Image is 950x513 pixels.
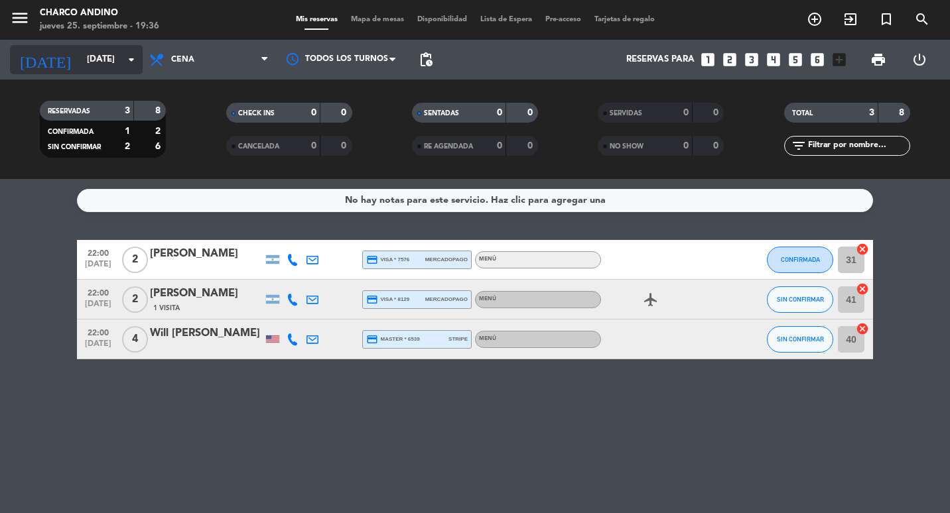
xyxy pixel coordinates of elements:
[781,256,820,263] span: CONFIRMADA
[792,110,813,117] span: TOTAL
[807,139,910,153] input: Filtrar por nombre...
[125,142,130,151] strong: 2
[767,247,833,273] button: CONFIRMADA
[767,286,833,313] button: SIN CONFIRMAR
[683,108,689,117] strong: 0
[721,51,738,68] i: looks_two
[699,51,716,68] i: looks_one
[497,108,502,117] strong: 0
[40,7,159,20] div: Charco Andino
[366,333,420,345] span: master * 6539
[123,52,139,68] i: arrow_drop_down
[856,282,869,296] i: cancel
[171,55,194,64] span: Cena
[125,106,130,115] strong: 3
[411,16,474,23] span: Disponibilidad
[777,296,824,303] span: SIN CONFIRMAR
[10,45,80,74] i: [DATE]
[122,247,148,273] span: 2
[366,254,409,266] span: visa * 7576
[878,11,894,27] i: turned_in_not
[777,335,824,343] span: SIN CONFIRMAR
[345,193,606,208] div: No hay notas para este servicio. Haz clic para agregar una
[527,108,535,117] strong: 0
[150,245,263,262] div: [PERSON_NAME]
[765,51,782,68] i: looks_4
[713,141,721,150] strong: 0
[48,144,101,150] span: SIN CONFIRMAR
[767,326,833,353] button: SIN CONFIRMAR
[474,16,539,23] span: Lista de Espera
[311,108,316,117] strong: 0
[366,333,378,345] i: credit_card
[153,303,180,313] span: 1 Visita
[155,127,163,136] strong: 2
[448,335,468,343] span: stripe
[626,54,695,65] span: Reservas para
[899,108,907,117] strong: 8
[791,138,807,154] i: filter_list
[683,141,689,150] strong: 0
[418,52,434,68] span: pending_actions
[48,129,94,135] span: CONFIRMADA
[527,141,535,150] strong: 0
[643,292,659,308] i: airplanemode_active
[809,51,826,68] i: looks_6
[588,16,661,23] span: Tarjetas de regalo
[425,255,468,264] span: mercadopago
[341,108,349,117] strong: 0
[787,51,804,68] i: looks_5
[82,245,115,260] span: 22:00
[311,141,316,150] strong: 0
[856,322,869,335] i: cancel
[82,300,115,315] span: [DATE]
[155,106,163,115] strong: 8
[497,141,502,150] strong: 0
[424,110,459,117] span: SENTADAS
[155,142,163,151] strong: 6
[914,11,930,27] i: search
[713,108,721,117] strong: 0
[479,336,496,341] span: MENÚ
[122,286,148,313] span: 2
[366,294,378,306] i: credit_card
[341,141,349,150] strong: 0
[82,284,115,300] span: 22:00
[743,51,760,68] i: looks_3
[40,20,159,33] div: jueves 25. septiembre - 19:36
[610,110,642,117] span: SERVIDAS
[539,16,588,23] span: Pre-acceso
[10,8,30,32] button: menu
[82,324,115,339] span: 22:00
[831,51,848,68] i: add_box
[289,16,344,23] span: Mis reservas
[122,326,148,353] span: 4
[366,294,409,306] span: visa * 8129
[479,256,496,262] span: MENÚ
[344,16,411,23] span: Mapa de mesas
[366,254,378,266] i: credit_card
[238,143,279,150] span: CANCELADA
[424,143,473,150] span: RE AGENDADA
[82,339,115,355] span: [DATE]
[843,11,858,27] i: exit_to_app
[610,143,644,150] span: NO SHOW
[150,325,263,342] div: Will [PERSON_NAME]
[869,108,874,117] strong: 3
[48,108,90,115] span: RESERVADAS
[425,295,468,304] span: mercadopago
[870,52,886,68] span: print
[82,260,115,275] span: [DATE]
[10,8,30,28] i: menu
[238,110,275,117] span: CHECK INS
[856,243,869,256] i: cancel
[807,11,823,27] i: add_circle_outline
[899,40,940,80] div: LOG OUT
[125,127,130,136] strong: 1
[479,296,496,302] span: MENÚ
[912,52,927,68] i: power_settings_new
[150,285,263,302] div: [PERSON_NAME]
